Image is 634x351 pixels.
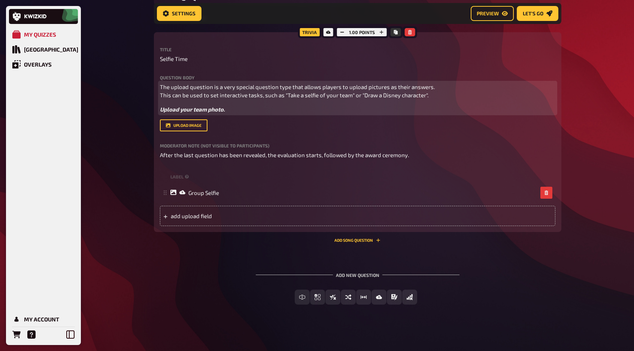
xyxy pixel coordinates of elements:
button: Free Text Input [295,290,310,305]
button: Offline Question [402,290,417,305]
div: [GEOGRAPHIC_DATA] [24,46,78,53]
div: 1.00 points [335,26,389,38]
a: Let's go [517,6,558,21]
span: Let's go [523,11,543,16]
label: Question body [160,75,555,80]
a: Quiz Library [9,42,78,57]
button: True / False [325,290,340,305]
div: Trivia [298,26,321,38]
button: Estimation Question [356,290,371,305]
a: Settings [157,6,201,21]
label: Moderator Note (not visible to participants) [160,143,555,148]
label: Title [160,47,555,52]
div: Add new question [256,260,459,284]
button: Sorting Question [341,290,356,305]
span: Preview [477,11,499,16]
small: label [170,174,191,180]
span: Group Selfie [188,189,219,196]
button: Image Answer [371,290,386,305]
button: upload image [160,119,207,131]
button: Prose (Long text) [387,290,402,305]
a: Preview [471,6,514,21]
div: My Quizzes [24,31,56,38]
span: Upload your team photo. [160,106,225,113]
button: Add Song question [334,238,380,242]
span: Settings [172,11,195,16]
button: Multiple Choice [310,290,325,305]
span: Selfie Time [160,55,188,63]
a: Help [24,327,39,342]
div: Overlays [24,61,52,68]
button: Copy [391,28,401,36]
span: add upload field [171,213,287,219]
a: My Quizzes [9,27,78,42]
a: My Account [9,312,78,327]
a: Overlays [9,57,78,72]
div: My Account [24,316,59,323]
span: The upload question is a very special question type that allows players to upload pictures as the... [160,83,435,99]
span: After the last question has been revealed, the evaluation starts, followed by the award ceremony. [160,152,409,158]
a: Orders [9,327,24,342]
